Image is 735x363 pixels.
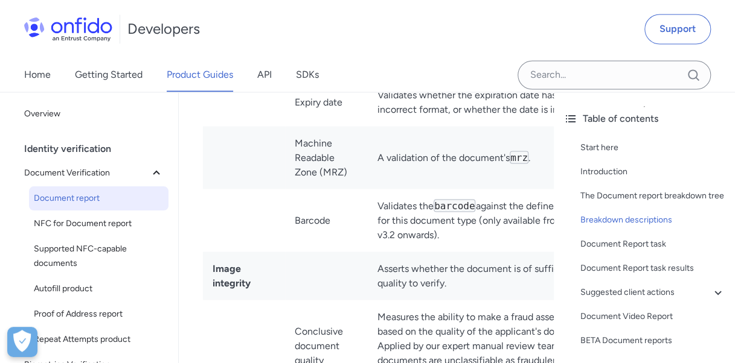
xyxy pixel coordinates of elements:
a: Proof of Address report [29,301,169,326]
a: BETA Document reports [580,333,725,347]
a: Supported NFC-capable documents [29,236,169,275]
td: Asserts whether the document is of sufficient quality to verify. [368,251,609,300]
code: mrz [510,151,528,163]
div: Identity verification [24,136,173,160]
a: NFC for Document report [29,211,169,235]
td: Barcode [285,189,368,251]
span: Document Verification [24,165,149,180]
a: Document Report task results [580,260,725,275]
span: Repeat Attempts product [34,332,164,346]
div: Cookie Preferences [7,327,37,357]
a: Autofill product [29,276,169,300]
a: SDKs [296,58,319,92]
td: Machine Readable Zone (MRZ) [285,126,368,189]
code: barcode [434,199,475,212]
td: A validation of the document's . [368,126,609,189]
a: Document Report task [580,236,725,251]
a: The Document report breakdown tree [580,188,725,203]
a: Introduction [580,164,725,178]
a: Product Guides [167,58,233,92]
a: Repeat Attempts product [29,327,169,351]
span: Document report [34,191,164,205]
h1: Developers [127,19,200,39]
a: Start here [580,140,725,154]
button: Open Preferences [7,327,37,357]
a: Breakdown descriptions [580,212,725,227]
img: Onfido Logo [24,17,112,41]
a: Support [644,14,711,44]
a: Document Video Report [580,309,725,323]
span: Overview [24,106,164,121]
a: Getting Started [75,58,143,92]
td: Expiry date [285,78,368,126]
span: Proof of Address report [34,306,164,321]
a: Suggested client actions [580,285,725,299]
a: Home [24,58,51,92]
strong: Image integrity [213,262,251,288]
span: Autofill product [34,281,164,295]
button: Document Verification [19,160,169,185]
a: API [257,58,272,92]
a: Document report [29,186,169,210]
td: Validates the against the defined standard for this document type (only available from API v3.2 o... [368,189,609,251]
span: Supported NFC-capable documents [34,241,164,270]
input: Onfido search input field [518,60,711,89]
a: Overview [19,101,169,125]
td: Validates whether the expiration date has the incorrect format, or whether the date is in the past. [368,78,609,126]
span: NFC for Document report [34,216,164,230]
div: Table of contents [563,111,725,125]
